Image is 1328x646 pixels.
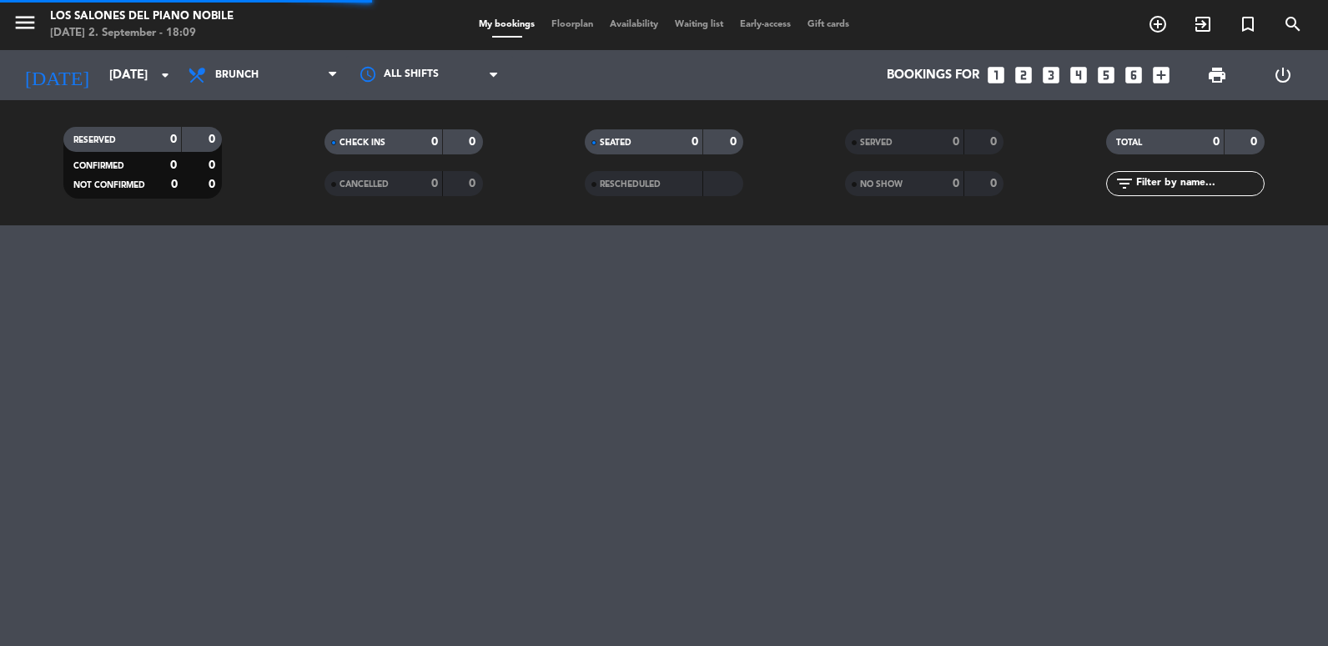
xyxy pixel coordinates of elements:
[730,136,740,148] strong: 0
[990,178,1000,189] strong: 0
[1095,64,1117,86] i: looks_5
[1013,64,1034,86] i: looks_two
[431,178,438,189] strong: 0
[469,136,479,148] strong: 0
[860,139,893,147] span: SERVED
[1150,64,1172,86] i: add_box
[1193,14,1213,34] i: exit_to_app
[470,20,543,29] span: My bookings
[1068,64,1089,86] i: looks_4
[73,181,145,189] span: NOT CONFIRMED
[600,139,631,147] span: SEATED
[1273,65,1293,85] i: power_settings_new
[209,134,219,145] strong: 0
[1207,65,1227,85] span: print
[799,20,858,29] span: Gift cards
[209,159,219,171] strong: 0
[431,136,438,148] strong: 0
[1116,139,1142,147] span: TOTAL
[73,162,124,170] span: CONFIRMED
[600,180,661,189] span: RESCHEDULED
[171,179,178,190] strong: 0
[1250,50,1315,100] div: LOG OUT
[73,136,116,144] span: RESERVED
[215,69,259,81] span: Brunch
[1283,14,1303,34] i: search
[1123,64,1144,86] i: looks_6
[50,8,234,25] div: Los Salones del Piano Nobile
[50,25,234,42] div: [DATE] 2. September - 18:09
[953,178,959,189] strong: 0
[155,65,175,85] i: arrow_drop_down
[990,136,1000,148] strong: 0
[170,159,177,171] strong: 0
[732,20,799,29] span: Early-access
[170,134,177,145] strong: 0
[985,64,1007,86] i: looks_one
[13,10,38,35] i: menu
[209,179,219,190] strong: 0
[543,20,601,29] span: Floorplan
[692,136,698,148] strong: 0
[667,20,732,29] span: Waiting list
[1040,64,1062,86] i: looks_3
[887,68,979,83] span: Bookings for
[1238,14,1258,34] i: turned_in_not
[340,139,385,147] span: CHECK INS
[340,180,389,189] span: CANCELLED
[1213,136,1220,148] strong: 0
[601,20,667,29] span: Availability
[953,136,959,148] strong: 0
[1148,14,1168,34] i: add_circle_outline
[13,10,38,41] button: menu
[1250,136,1260,148] strong: 0
[1114,174,1134,194] i: filter_list
[469,178,479,189] strong: 0
[1134,174,1264,193] input: Filter by name...
[860,180,903,189] span: NO SHOW
[13,57,101,93] i: [DATE]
